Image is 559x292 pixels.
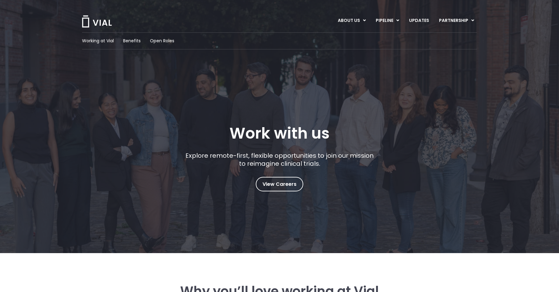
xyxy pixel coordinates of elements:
[123,38,141,44] a: Benefits
[183,152,376,168] p: Explore remote-first, flexible opportunities to join our mission to reimagine clinical trials.
[371,15,404,26] a: PIPELINEMenu Toggle
[230,124,329,142] h1: Work with us
[263,180,296,188] span: View Careers
[434,15,479,26] a: PARTNERSHIPMenu Toggle
[150,38,174,44] a: Open Roles
[404,15,434,26] a: UPDATES
[82,38,114,44] a: Working at Vial
[81,15,112,27] img: Vial Logo
[256,177,303,191] a: View Careers
[333,15,371,26] a: ABOUT USMenu Toggle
